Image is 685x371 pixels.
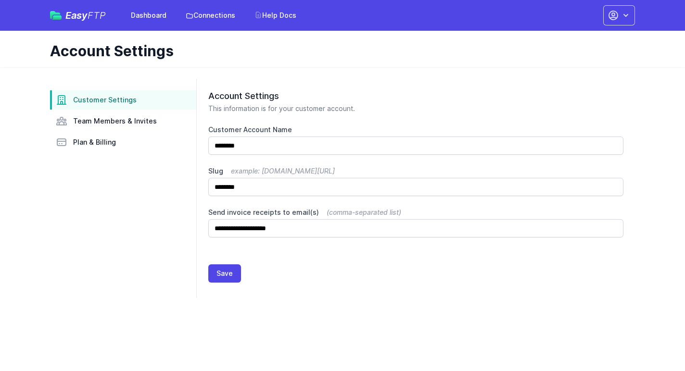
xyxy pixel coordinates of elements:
h1: Account Settings [50,42,627,60]
a: Team Members & Invites [50,111,196,131]
span: Customer Settings [73,95,137,105]
label: Customer Account Name [208,125,623,135]
span: FTP [88,10,106,21]
a: Plan & Billing [50,133,196,152]
span: Plan & Billing [73,137,116,147]
a: Dashboard [125,7,172,24]
a: EasyFTP [50,11,106,20]
a: Connections [180,7,241,24]
a: Customer Settings [50,90,196,110]
span: (comma-separated list) [327,208,401,216]
button: Save [208,264,241,283]
p: This information is for your customer account. [208,104,623,113]
label: Slug [208,166,623,176]
span: example: [DOMAIN_NAME][URL] [231,167,335,175]
span: Team Members & Invites [73,116,157,126]
h2: Account Settings [208,90,623,102]
label: Send invoice receipts to email(s) [208,208,623,217]
a: Help Docs [249,7,302,24]
span: Easy [65,11,106,20]
img: easyftp_logo.png [50,11,62,20]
